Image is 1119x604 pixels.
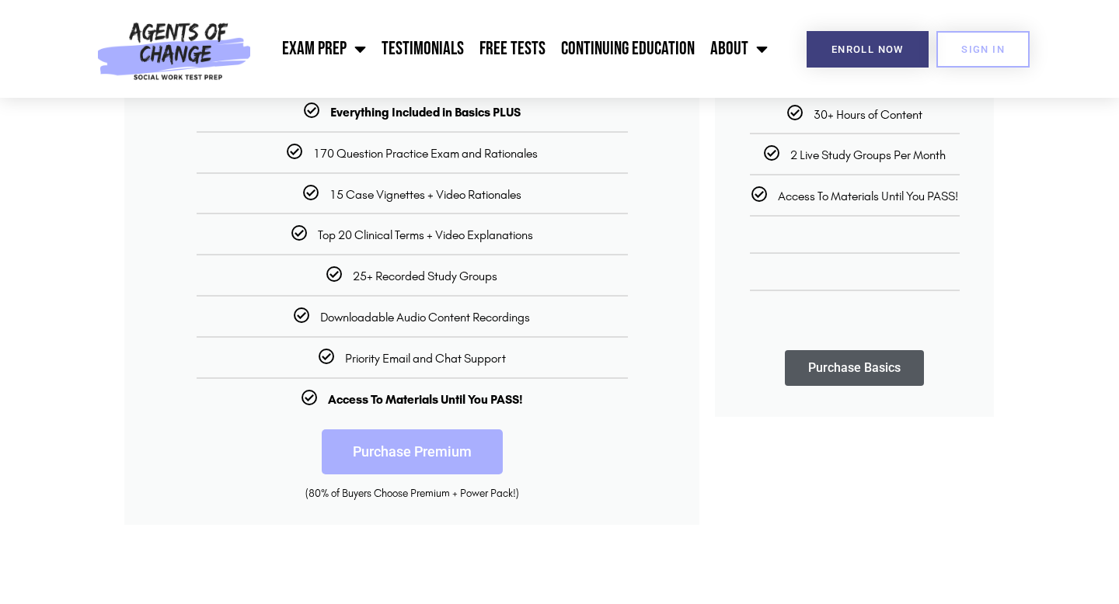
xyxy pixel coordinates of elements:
span: 2 Live Study Groups Per Month [790,148,946,162]
span: 30+ Hours of Content [814,107,922,122]
div: (80% of Buyers Choose Premium + Power Pack!) [148,486,676,502]
b: Access To Materials Until You PASS! [328,392,523,407]
span: Priority Email and Chat Support [345,351,506,366]
span: Enroll Now [831,44,904,54]
span: 170 Question Practice Exam and Rationales [313,146,538,161]
span: Downloadable Audio Content Recordings [320,310,530,325]
a: Continuing Education [553,30,702,68]
a: Purchase Basics [785,350,924,386]
a: Enroll Now [807,31,929,68]
a: Testimonials [374,30,472,68]
a: About [702,30,776,68]
span: 25+ Recorded Study Groups [353,269,497,283]
a: SIGN IN [936,31,1030,68]
span: SIGN IN [961,44,1005,54]
span: 15 Case Vignettes + Video Rationales [329,187,521,202]
nav: Menu [259,30,776,68]
a: Free Tests [472,30,553,68]
b: Everything Included in Basics PLUS [330,105,521,120]
a: Purchase Premium [322,429,503,474]
span: Access To Materials Until You PASS! [778,189,958,203]
span: Top 20 Clinical Terms + Video Explanations [318,227,533,242]
a: Exam Prep [274,30,374,68]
